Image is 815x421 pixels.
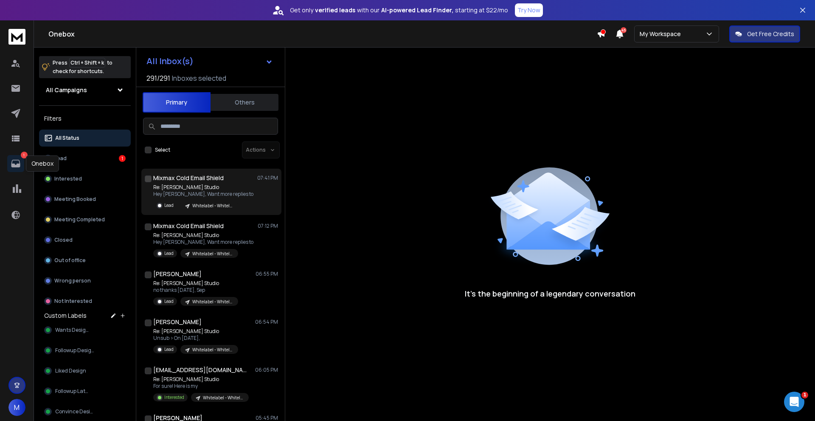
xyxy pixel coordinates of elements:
p: Lead [164,202,174,209]
p: Get Free Credits [747,30,794,38]
p: Re: [PERSON_NAME] Studio [153,232,253,239]
h3: Filters [39,113,131,124]
button: Lead1 [39,150,131,167]
button: Followup Later [39,383,131,400]
strong: verified leads [315,6,355,14]
p: Interested [54,175,82,182]
p: Hey [PERSON_NAME], Want more replies to [153,191,253,198]
p: Not Interested [54,298,92,305]
p: 07:12 PM [258,223,278,229]
div: Onebox [26,155,59,172]
p: Wrong person [54,277,91,284]
p: Out of office [54,257,86,264]
p: All Status [55,135,79,141]
a: 1 [7,155,24,172]
p: Re: [PERSON_NAME] Studio [153,184,253,191]
p: 06:05 PM [255,367,278,373]
p: My Workspace [640,30,684,38]
p: Interested [164,394,184,401]
button: Closed [39,232,131,249]
p: For sure! Here is my [153,383,249,390]
h1: Onebox [48,29,597,39]
button: All Status [39,130,131,147]
span: Wants Design [55,327,89,333]
button: Interested [39,170,131,187]
div: 1 [119,155,126,162]
button: Try Now [515,3,543,17]
button: Get Free Credits [729,25,800,42]
h1: All Inbox(s) [146,57,194,65]
p: Hey [PERSON_NAME], Want more replies to [153,239,253,246]
span: Followup Later [55,388,90,395]
p: 06:55 PM [256,271,278,277]
p: Whitelabel - Whitelabel 1 [203,395,244,401]
span: 1 [801,392,808,398]
p: It’s the beginning of a legendary conversation [465,288,635,300]
p: Try Now [517,6,540,14]
iframe: Intercom live chat [784,392,804,412]
h3: Inboxes selected [172,73,226,83]
button: Not Interested [39,293,131,310]
p: Press to check for shortcuts. [53,59,112,76]
p: Re: [PERSON_NAME] Studio [153,376,249,383]
button: All Inbox(s) [140,53,280,70]
img: logo [8,29,25,45]
p: Lead [164,346,174,353]
p: Re: [PERSON_NAME] Studio [153,280,238,287]
h1: All Campaigns [46,86,87,94]
span: Ctrl + Shift + k [69,58,105,68]
p: Meeting Completed [54,216,105,223]
button: Wrong person [39,272,131,289]
p: Whitelabel - Whitelabel 1 [192,347,233,353]
p: Whitelabel - Whitelabel 1 [192,251,233,257]
p: Whitelabel - Whitelabel 1 [192,299,233,305]
p: no thanks [DATE], Sep [153,287,238,294]
button: Others [211,93,278,112]
label: Select [155,147,170,153]
p: Closed [54,237,73,243]
p: Unsub > On [DATE], [153,335,238,342]
p: Get only with our starting at $22/mo [290,6,508,14]
h1: Mixmax Cold Email Shield [153,222,224,230]
strong: AI-powered Lead Finder, [381,6,453,14]
p: 07:41 PM [257,175,278,181]
h1: [EMAIL_ADDRESS][DOMAIN_NAME] [153,366,247,374]
p: Lead [164,250,174,257]
button: M [8,399,25,416]
button: Meeting Booked [39,191,131,208]
h1: [PERSON_NAME] [153,270,202,278]
p: Re: [PERSON_NAME] Studio [153,328,238,335]
span: Followup Design [55,347,94,354]
p: 06:54 PM [255,319,278,325]
button: Out of office [39,252,131,269]
p: Lead [54,155,67,162]
button: Meeting Completed [39,211,131,228]
p: Meeting Booked [54,196,96,203]
button: Wants Design [39,322,131,339]
p: 1 [21,152,28,158]
span: Convince Design [55,408,96,415]
span: Liked Design [55,367,86,374]
button: Followup Design [39,342,131,359]
button: Convince Design [39,403,131,420]
span: 291 / 291 [146,73,170,83]
p: Whitelabel - Whitelabel 1 [192,203,233,209]
button: Liked Design [39,362,131,379]
button: All Campaigns [39,82,131,99]
h3: Custom Labels [44,311,87,320]
h1: Mixmax Cold Email Shield [153,174,224,182]
button: Primary [143,92,211,113]
span: 45 [621,27,627,33]
p: Lead [164,298,174,305]
h1: [PERSON_NAME] [153,318,202,326]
